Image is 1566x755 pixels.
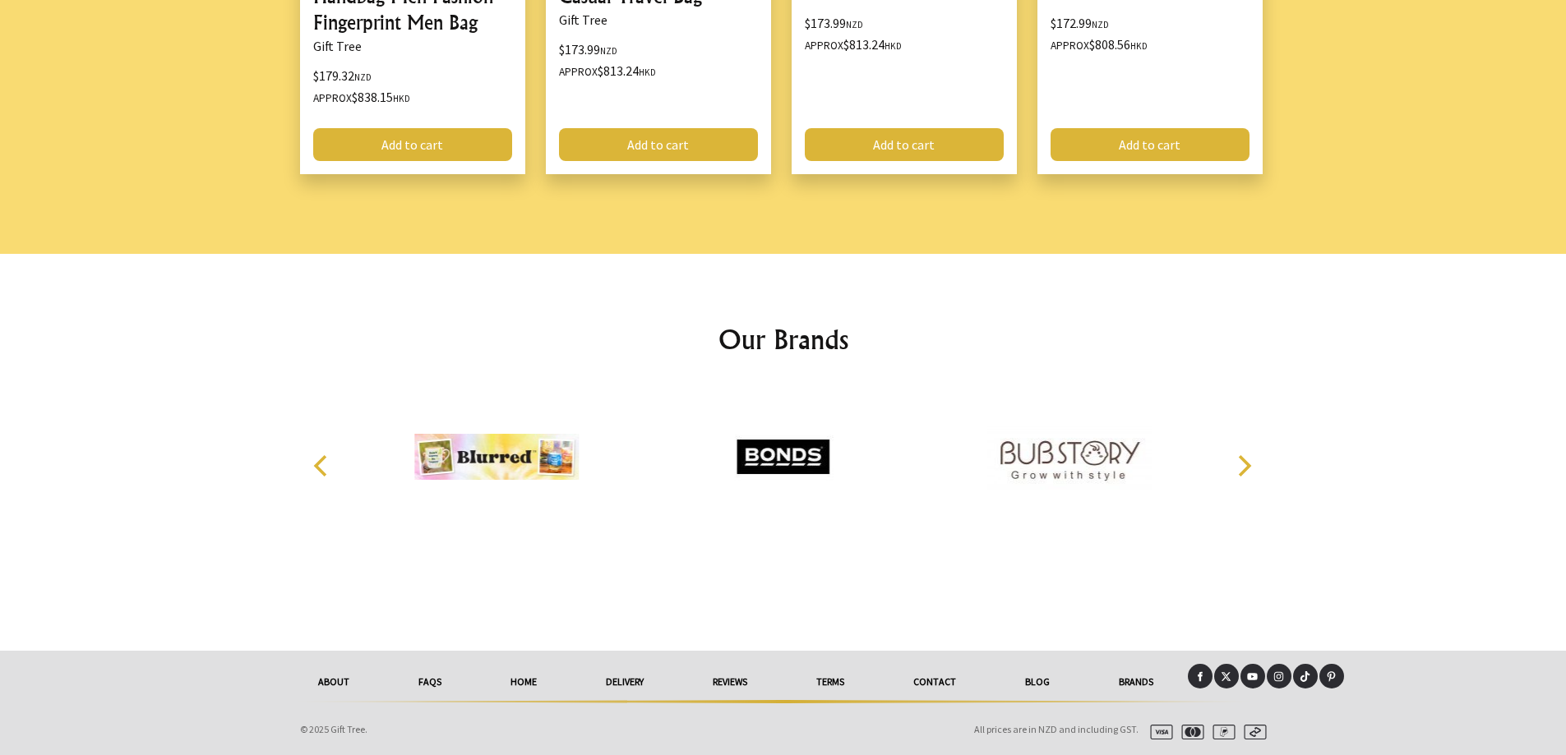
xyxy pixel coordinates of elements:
a: Terms [782,664,879,700]
a: Pinterest [1319,664,1344,688]
a: Add to cart [559,128,758,161]
a: Add to cart [313,128,512,161]
img: Blurred [414,395,579,518]
a: Tiktok [1293,664,1318,688]
span: All prices are in NZD and including GST. [974,723,1139,735]
a: reviews [678,664,782,700]
a: About [284,664,384,700]
img: afterpay.svg [1237,725,1267,739]
img: Bonds Baby [701,395,866,518]
img: visa.svg [1143,725,1173,739]
a: Instagram [1267,664,1291,688]
a: FAQs [384,664,476,700]
img: mastercard.svg [1175,725,1204,739]
img: Bub Story [987,395,1152,518]
h2: Our Brands [297,320,1270,359]
a: Blog [991,664,1084,700]
a: Add to cart [805,128,1004,161]
a: Contact [879,664,991,700]
span: © 2025 Gift Tree. [300,723,367,735]
a: Brands [1084,664,1188,700]
button: Next [1226,448,1262,484]
a: X (Twitter) [1214,664,1239,688]
a: Add to cart [1051,128,1250,161]
a: HOME [476,664,571,700]
img: paypal.svg [1206,725,1236,739]
a: Youtube [1240,664,1265,688]
a: Facebook [1188,664,1213,688]
button: Previous [305,448,341,484]
a: delivery [571,664,678,700]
